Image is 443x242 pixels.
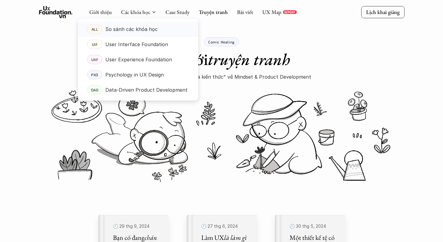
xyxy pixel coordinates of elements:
p: User Interface Foundation [105,40,168,49]
a: UX Map [262,9,281,15]
p: PXD [91,73,98,77]
em: truyện tranh [208,49,290,70]
p: REPORT [284,10,295,14]
a: UIFUser Interface Foundation [78,37,198,52]
p: Data-Driven Product Development [105,85,188,94]
p: Comic Healing [208,40,235,44]
p: UXF [91,57,98,62]
a: Các khóa học [121,9,150,15]
p: Psychology in UX Design [105,70,164,79]
a: ALLSo sánh các khóa học [78,22,198,37]
a: Case Study [165,9,189,15]
p: Đây là nơi bọn mình "lúa hóa kiến thức" về Mindset & Product Development [132,72,311,81]
a: Lịch khai giảng [361,6,404,18]
a: Bài viết [237,9,253,15]
h1: Thế giới [153,49,290,69]
a: DADData-Driven Product Development [78,82,198,97]
p: 🕙 29 thg 9, 2024 [113,222,161,230]
a: Truyện tranh [199,9,228,15]
a: UXFUser Experience Foundation [78,52,198,67]
p: So sánh các khóa học [105,25,158,34]
p: UIF [92,42,97,46]
a: Giới thiệu [89,9,112,15]
p: Lịch khai giảng [366,9,399,15]
p: 🕙 27 thg 6, 2024 [201,222,249,230]
p: 🕙 30 thg 5, 2024 [290,222,338,230]
a: PXDPsychology in UX Design [78,67,198,82]
p: DAD [91,88,98,92]
p: User Experience Foundation [105,55,172,64]
p: ALL [91,27,98,31]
